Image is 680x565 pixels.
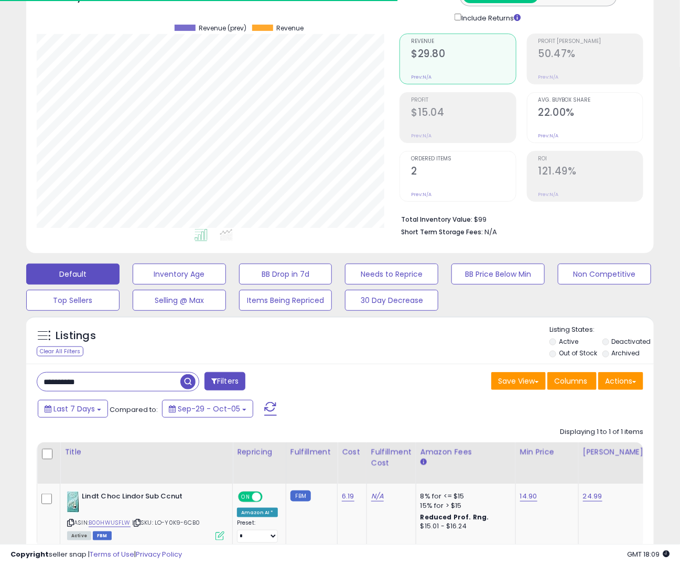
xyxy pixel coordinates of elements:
[447,12,533,23] div: Include Returns
[277,25,304,32] span: Revenue
[239,264,332,285] button: BB Drop in 7d
[371,447,412,469] div: Fulfillment Cost
[560,427,643,437] div: Displaying 1 to 1 of 1 items
[627,549,670,559] span: 2025-10-13 18:09 GMT
[420,501,508,510] div: 15% for > $15
[554,376,587,386] span: Columns
[133,264,226,285] button: Inventory Age
[38,400,108,418] button: Last 7 Days
[420,447,511,458] div: Amazon Fees
[237,508,278,517] div: Amazon AI *
[598,372,643,390] button: Actions
[538,156,643,162] span: ROI
[401,215,472,224] b: Total Inventory Value:
[583,491,602,502] a: 24.99
[67,531,91,540] span: All listings currently available for purchase on Amazon
[611,337,651,346] label: Deactivated
[53,404,95,414] span: Last 7 Days
[204,372,245,390] button: Filters
[411,133,431,139] small: Prev: N/A
[89,518,131,527] a: B00HWUSFLW
[420,458,427,467] small: Amazon Fees.
[290,447,333,458] div: Fulfillment
[199,25,247,32] span: Revenue (prev)
[538,74,559,80] small: Prev: N/A
[162,400,253,418] button: Sep-29 - Oct-05
[10,549,49,559] strong: Copyright
[611,349,640,357] label: Archived
[484,227,497,237] span: N/A
[538,48,643,62] h2: 50.47%
[538,106,643,121] h2: 22.00%
[290,491,311,502] small: FBM
[82,492,209,504] b: Lindt Choc Lindor Sub Ccnut
[93,531,112,540] span: FBM
[56,329,96,343] h5: Listings
[239,290,332,311] button: Items Being Repriced
[559,337,578,346] label: Active
[237,519,278,543] div: Preset:
[411,165,515,179] h2: 2
[237,447,282,458] div: Repricing
[538,165,643,179] h2: 121.49%
[132,518,200,527] span: | SKU: LO-Y0K9-6CB0
[558,264,651,285] button: Non Competitive
[133,290,226,311] button: Selling @ Max
[559,349,597,357] label: Out of Stock
[342,491,354,502] a: 6.19
[411,156,515,162] span: Ordered Items
[37,346,83,356] div: Clear All Filters
[420,492,508,501] div: 8% for <= $15
[261,493,278,502] span: OFF
[239,493,252,502] span: ON
[538,97,643,103] span: Avg. Buybox Share
[583,447,645,458] div: [PERSON_NAME]
[411,74,431,80] small: Prev: N/A
[411,191,431,198] small: Prev: N/A
[401,212,635,225] li: $99
[10,550,182,560] div: seller snap | |
[67,492,79,513] img: 51ivJ6BHT4L._SL40_.jpg
[401,227,483,236] b: Short Term Storage Fees:
[420,513,489,521] b: Reduced Prof. Rng.
[136,549,182,559] a: Privacy Policy
[26,264,120,285] button: Default
[342,447,362,458] div: Cost
[90,549,134,559] a: Terms of Use
[520,491,537,502] a: 14.90
[538,191,559,198] small: Prev: N/A
[549,325,654,335] p: Listing States:
[178,404,240,414] span: Sep-29 - Oct-05
[64,447,228,458] div: Title
[547,372,597,390] button: Columns
[345,264,438,285] button: Needs to Reprice
[411,48,515,62] h2: $29.80
[67,492,224,539] div: ASIN:
[110,405,158,415] span: Compared to:
[26,290,120,311] button: Top Sellers
[420,522,508,531] div: $15.01 - $16.24
[538,133,559,139] small: Prev: N/A
[520,447,574,458] div: Min Price
[345,290,438,311] button: 30 Day Decrease
[411,39,515,45] span: Revenue
[411,97,515,103] span: Profit
[491,372,546,390] button: Save View
[411,106,515,121] h2: $15.04
[451,264,545,285] button: BB Price Below Min
[371,491,384,502] a: N/A
[538,39,643,45] span: Profit [PERSON_NAME]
